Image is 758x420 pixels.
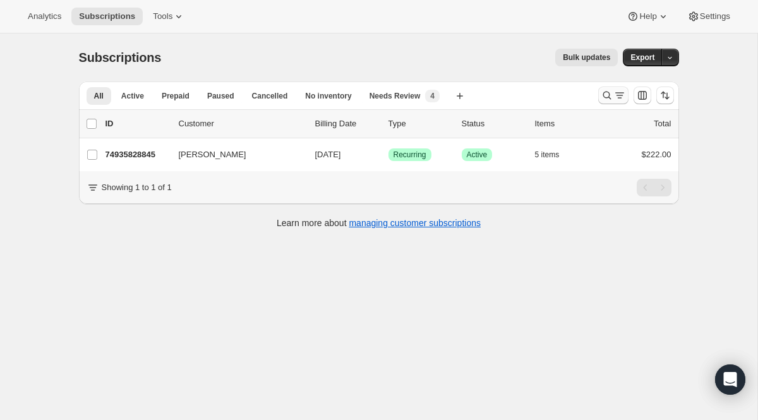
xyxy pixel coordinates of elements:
span: 5 items [535,150,560,160]
p: Billing Date [315,117,378,130]
span: Active [121,91,144,101]
div: Open Intercom Messenger [715,364,745,395]
span: Subscriptions [79,51,162,64]
span: Bulk updates [563,52,610,63]
span: [DATE] [315,150,341,159]
p: Showing 1 to 1 of 1 [102,181,172,194]
button: Tools [145,8,193,25]
span: $222.00 [642,150,671,159]
span: Needs Review [370,91,421,101]
span: Settings [700,11,730,21]
button: Search and filter results [598,87,629,104]
button: Customize table column order and visibility [634,87,651,104]
p: Learn more about [277,217,481,229]
p: Total [654,117,671,130]
button: Subscriptions [71,8,143,25]
span: Recurring [394,150,426,160]
p: 74935828845 [105,148,169,161]
a: managing customer subscriptions [349,218,481,228]
button: Help [619,8,677,25]
span: Prepaid [162,91,189,101]
div: 74935828845[PERSON_NAME][DATE]SuccessRecurringSuccessActive5 items$222.00 [105,146,671,164]
div: Type [388,117,452,130]
button: Bulk updates [555,49,618,66]
p: ID [105,117,169,130]
span: Active [467,150,488,160]
span: No inventory [305,91,351,101]
button: Settings [680,8,738,25]
p: Customer [179,117,305,130]
div: Items [535,117,598,130]
nav: Pagination [637,179,671,196]
div: IDCustomerBilling DateTypeStatusItemsTotal [105,117,671,130]
span: Tools [153,11,172,21]
span: All [94,91,104,101]
button: Export [623,49,662,66]
span: Help [639,11,656,21]
button: Create new view [450,87,470,105]
span: Analytics [28,11,61,21]
span: 4 [430,91,435,101]
button: Sort the results [656,87,674,104]
span: [PERSON_NAME] [179,148,246,161]
button: [PERSON_NAME] [171,145,298,165]
span: Export [630,52,654,63]
button: 5 items [535,146,574,164]
button: Analytics [20,8,69,25]
p: Status [462,117,525,130]
span: Subscriptions [79,11,135,21]
span: Cancelled [252,91,288,101]
span: Paused [207,91,234,101]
